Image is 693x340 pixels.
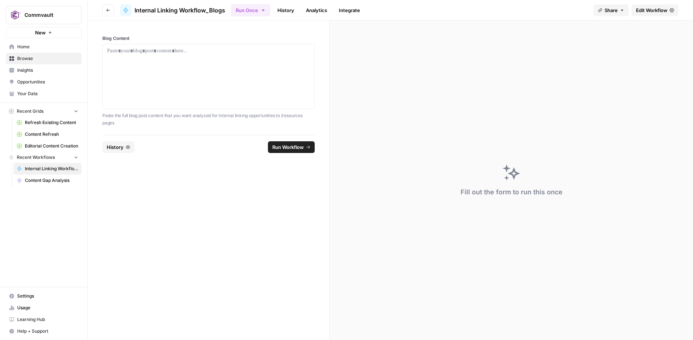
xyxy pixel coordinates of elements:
a: Your Data [6,88,82,100]
button: Run Workflow [268,141,315,153]
span: Help + Support [17,328,78,335]
a: Editorial Content Creation [14,140,82,152]
a: Settings [6,290,82,302]
a: Refresh Existing Content [14,117,82,128]
span: Usage [17,304,78,311]
a: Opportunities [6,76,82,88]
button: History [102,141,135,153]
span: Recent Workflows [17,154,55,161]
a: Content Refresh [14,128,82,140]
div: Fill out the form to run this once [461,187,563,197]
span: Content Gap Analysis [25,177,78,184]
span: Home [17,44,78,50]
a: Content Gap Analysis [14,175,82,186]
span: Internal Linking Workflow_Blogs [135,6,225,15]
span: Your Data [17,90,78,97]
button: Recent Grids [6,106,82,117]
span: Browse [17,55,78,62]
span: Opportunities [17,79,78,85]
span: Content Refresh [25,131,78,138]
label: Blog Content [102,35,315,42]
span: Share [605,7,618,14]
span: Edit Workflow [636,7,667,14]
span: Learning Hub [17,316,78,323]
span: Insights [17,67,78,74]
p: Paste the full blog post content that you want analyzed for internal linking opportunities to /re... [102,112,315,126]
a: Analytics [302,4,332,16]
button: Share [594,4,629,16]
span: Internal Linking Workflow_Blogs [25,165,78,172]
a: Browse [6,53,82,64]
span: Run Workflow [272,143,304,151]
button: Recent Workflows [6,152,82,163]
span: Editorial Content Creation [25,143,78,149]
span: Settings [17,293,78,299]
button: Workspace: Commvault [6,6,82,24]
a: Edit Workflow [632,4,678,16]
a: Internal Linking Workflow_Blogs [120,4,225,16]
button: New [6,27,82,38]
a: Usage [6,302,82,314]
a: Integrate [334,4,364,16]
a: History [273,4,299,16]
button: Run Once [231,4,270,16]
a: Internal Linking Workflow_Blogs [14,163,82,175]
span: Refresh Existing Content [25,119,78,126]
button: Help + Support [6,325,82,337]
img: Commvault Logo [8,8,22,22]
a: Home [6,41,82,53]
span: New [35,29,46,36]
a: Insights [6,64,82,76]
a: Learning Hub [6,314,82,325]
span: Recent Grids [17,108,43,115]
span: Commvault [24,11,69,19]
span: History [107,143,124,151]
